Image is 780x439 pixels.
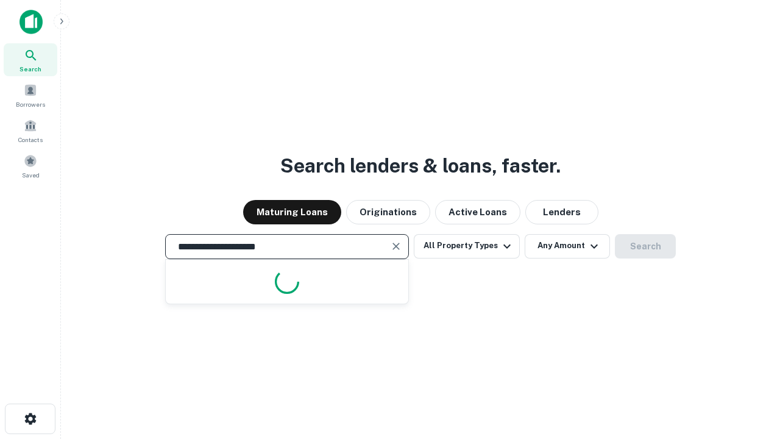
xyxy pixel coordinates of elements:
[4,114,57,147] a: Contacts
[346,200,430,224] button: Originations
[414,234,520,259] button: All Property Types
[280,151,561,180] h3: Search lenders & loans, faster.
[243,200,341,224] button: Maturing Loans
[16,99,45,109] span: Borrowers
[18,135,43,145] span: Contacts
[19,64,41,74] span: Search
[719,341,780,400] iframe: Chat Widget
[19,10,43,34] img: capitalize-icon.png
[22,170,40,180] span: Saved
[525,234,610,259] button: Any Amount
[4,149,57,182] a: Saved
[4,43,57,76] a: Search
[388,238,405,255] button: Clear
[525,200,598,224] button: Lenders
[4,79,57,112] a: Borrowers
[435,200,520,224] button: Active Loans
